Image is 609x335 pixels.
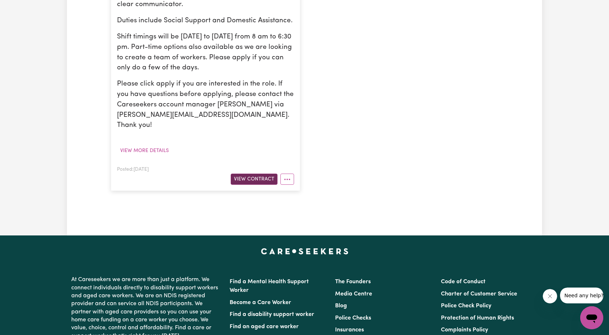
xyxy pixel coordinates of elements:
[441,291,517,297] a: Charter of Customer Service
[543,289,557,303] iframe: Close message
[441,279,486,285] a: Code of Conduct
[560,288,603,303] iframe: Message from company
[580,306,603,329] iframe: Button to launch messaging window
[335,315,371,321] a: Police Checks
[261,248,348,254] a: Careseekers home page
[441,303,491,309] a: Police Check Policy
[230,300,291,306] a: Become a Care Worker
[335,327,364,333] a: Insurances
[117,167,149,172] span: Posted: [DATE]
[335,291,372,297] a: Media Centre
[230,324,299,330] a: Find an aged care worker
[117,79,294,131] p: Please click apply if you are interested in the role. If you have questions before applying, plea...
[117,32,294,73] p: Shift timings will be [DATE] to [DATE] from 8 am to 6:30 pm. Part-time options also available as ...
[441,327,488,333] a: Complaints Policy
[4,5,44,11] span: Need any help?
[335,303,347,309] a: Blog
[230,312,314,317] a: Find a disability support worker
[441,315,514,321] a: Protection of Human Rights
[117,16,294,26] p: Duties include Social Support and Domestic Assistance.
[280,174,294,185] button: More options
[230,279,309,293] a: Find a Mental Health Support Worker
[117,145,172,156] button: View more details
[335,279,371,285] a: The Founders
[231,174,278,185] button: View Contract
